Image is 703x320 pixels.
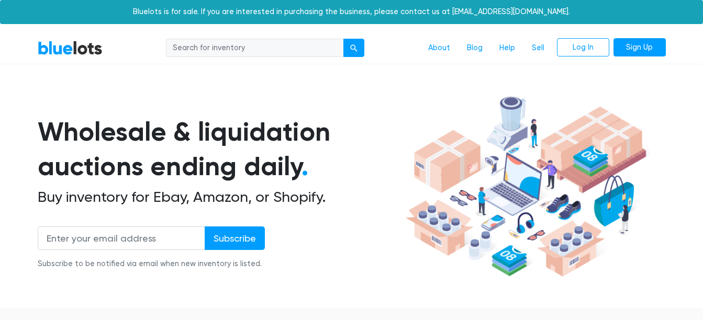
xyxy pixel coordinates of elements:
a: About [420,38,459,58]
a: Log In [557,38,609,57]
a: Blog [459,38,491,58]
input: Subscribe [205,226,265,250]
input: Enter your email address [38,226,205,250]
h2: Buy inventory for Ebay, Amazon, or Shopify. [38,188,402,206]
a: Sign Up [613,38,666,57]
a: Help [491,38,523,58]
a: BlueLots [38,40,103,55]
h1: Wholesale & liquidation auctions ending daily [38,115,402,184]
div: Subscribe to be notified via email when new inventory is listed. [38,258,265,270]
a: Sell [523,38,553,58]
span: . [302,151,308,182]
img: hero-ee84e7d0318cb26816c560f6b4441b76977f77a177738b4e94f68c95b2b83dbb.png [402,92,650,282]
input: Search for inventory [166,39,344,58]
